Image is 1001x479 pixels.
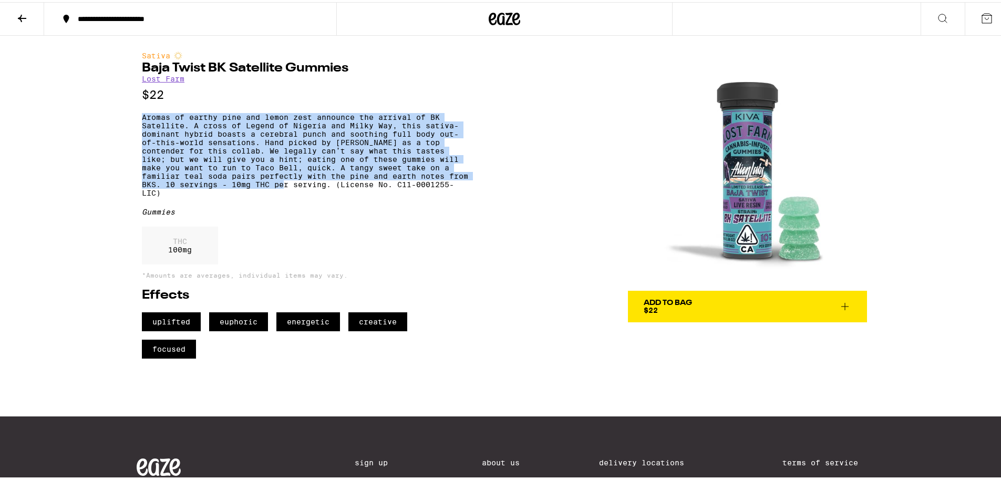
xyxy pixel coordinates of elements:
a: Terms of Service [782,456,872,465]
span: creative [348,310,407,329]
div: Sativa [142,49,468,58]
span: uplifted [142,310,201,329]
a: About Us [482,456,520,465]
span: $22 [644,304,658,312]
span: euphoric [209,310,268,329]
a: Delivery Locations [599,456,703,465]
p: $22 [142,86,468,99]
h2: Effects [142,287,468,300]
div: Gummies [142,206,468,214]
a: Sign Up [355,456,402,465]
span: Hi. Need any help? [6,7,76,16]
span: focused [142,338,196,356]
h1: Baja Twist BK Satellite Gummies [142,60,468,73]
img: sativaColor.svg [174,49,182,58]
a: Lost Farm [142,73,184,81]
p: *Amounts are averages, individual items may vary. [142,270,468,277]
div: Add To Bag [644,297,692,304]
img: Lost Farm - Baja Twist BK Satellite Gummies [628,49,867,289]
div: 100 mg [142,225,218,262]
span: energetic [276,310,340,329]
button: Add To Bag$22 [628,289,867,320]
p: THC [168,235,192,243]
p: Aromas of earthy pine and lemon zest announce the arrival of BK Satellite. A cross of Legend of N... [142,111,468,195]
